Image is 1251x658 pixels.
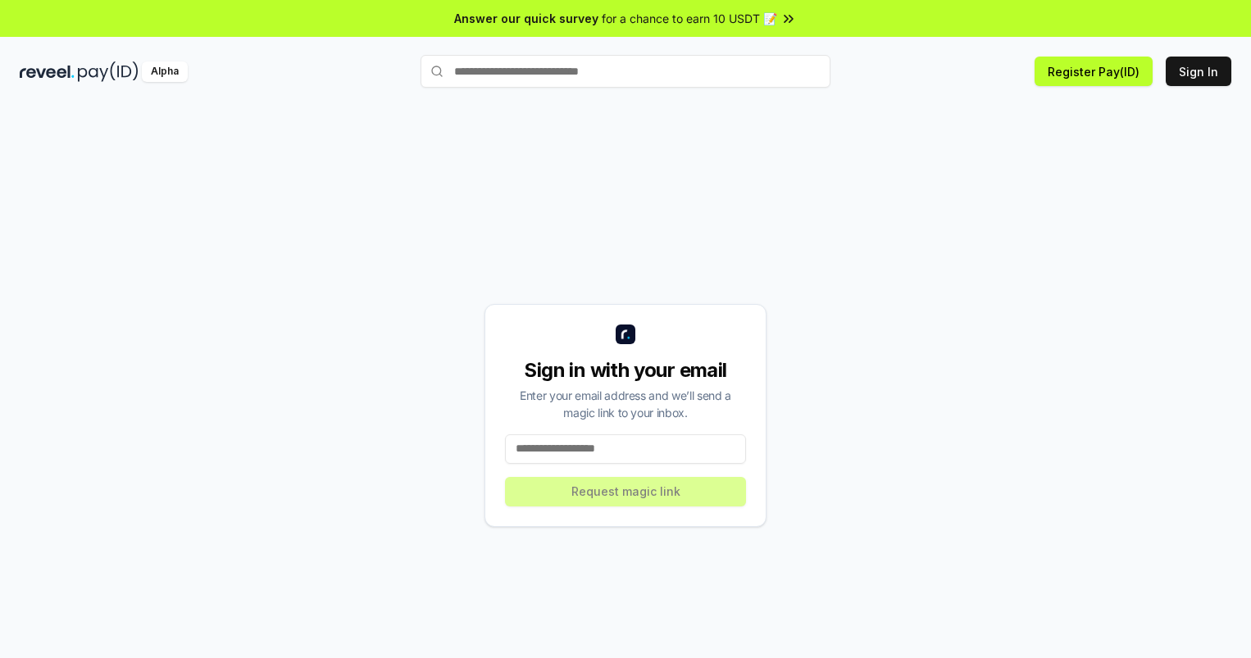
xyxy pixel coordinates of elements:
img: reveel_dark [20,61,75,82]
div: Sign in with your email [505,357,746,383]
div: Alpha [142,61,188,82]
span: for a chance to earn 10 USDT 📝 [602,10,777,27]
span: Answer our quick survey [454,10,598,27]
button: Register Pay(ID) [1035,57,1153,86]
button: Sign In [1166,57,1231,86]
img: logo_small [616,324,635,344]
div: Enter your email address and we’ll send a magic link to your inbox. [505,387,746,421]
img: pay_id [78,61,139,82]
